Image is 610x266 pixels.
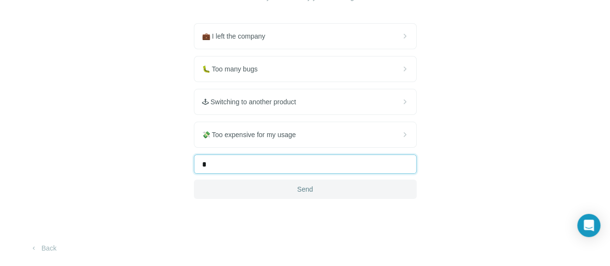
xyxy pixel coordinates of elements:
button: Send [194,180,417,199]
span: 🐛 Too many bugs [202,64,266,74]
span: Send [297,184,313,194]
div: Open Intercom Messenger [577,214,600,237]
span: 💼 I left the company [202,31,273,41]
span: 🕹 Switching to another product [202,97,304,107]
span: 💸 Too expensive for my usage [202,130,304,140]
button: Back [23,239,63,257]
